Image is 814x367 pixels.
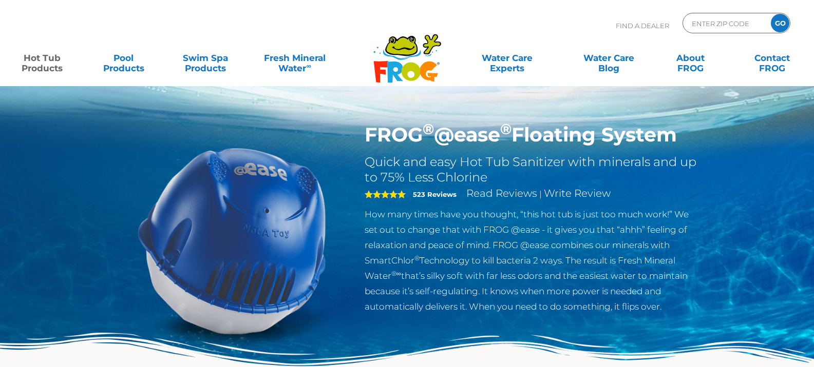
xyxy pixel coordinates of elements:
sup: ® [500,120,512,138]
sup: ∞ [306,62,311,70]
a: Water CareExperts [456,48,559,68]
a: Swim SpaProducts [174,48,237,68]
a: Read Reviews [466,187,537,199]
strong: 523 Reviews [413,190,457,198]
img: Frog Products Logo [368,21,447,83]
a: AboutFROG [658,48,722,68]
span: 5 [365,190,406,198]
p: How many times have you thought, “this hot tub is just too much work!” We set out to change that ... [365,207,700,314]
a: PoolProducts [92,48,156,68]
a: Fresh MineralWater∞ [255,48,335,68]
sup: ® [414,254,420,262]
sup: ®∞ [391,270,401,277]
a: Write Review [544,187,611,199]
img: hot-tub-product-atease-system.png [115,123,350,358]
span: | [539,189,542,199]
a: Hot TubProducts [10,48,74,68]
a: ContactFROG [740,48,804,68]
p: Find A Dealer [616,13,669,38]
h1: FROG @ease Floating System [365,123,700,147]
h2: Quick and easy Hot Tub Sanitizer with minerals and up to 75% Less Chlorine [365,154,700,185]
a: Water CareBlog [577,48,641,68]
input: GO [771,14,789,32]
sup: ® [423,120,434,138]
